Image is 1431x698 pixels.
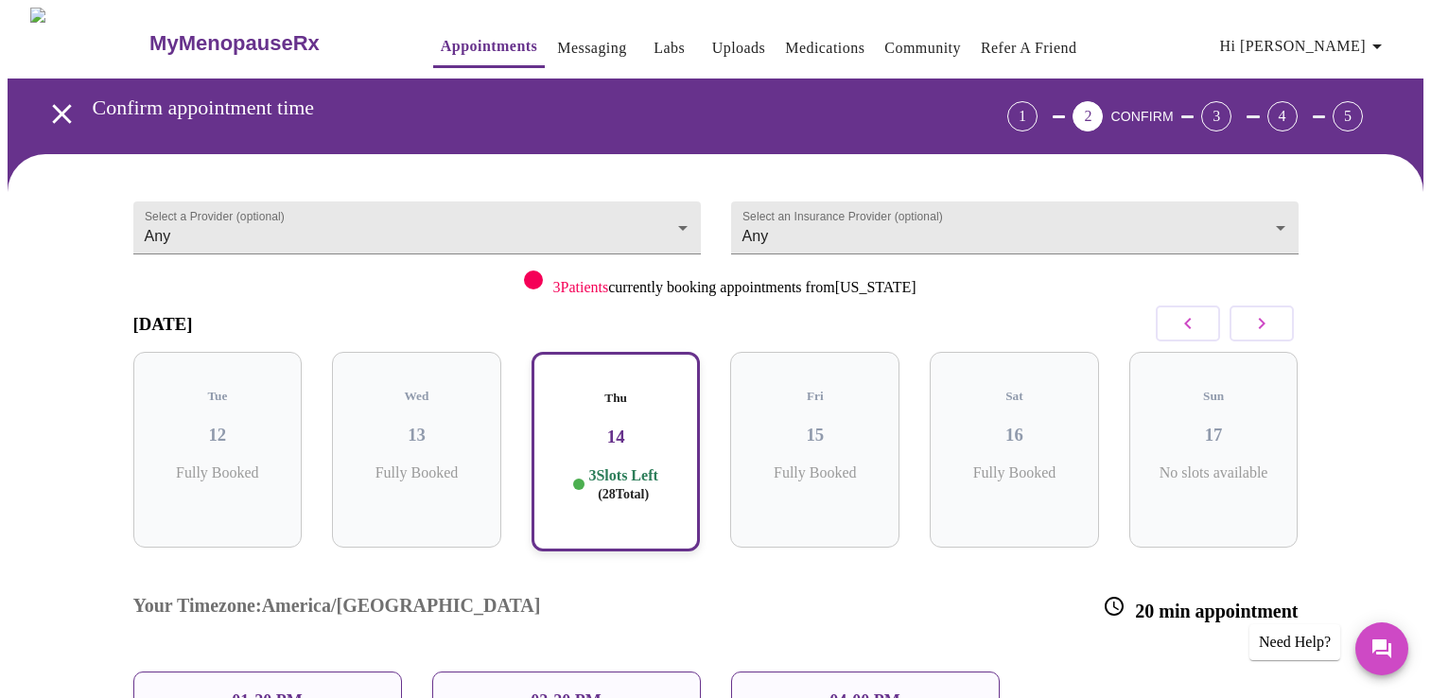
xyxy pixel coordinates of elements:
button: Uploads [705,29,774,67]
div: 5 [1333,101,1363,131]
h5: Thu [549,391,684,406]
h5: Sat [945,389,1084,404]
span: 3 Patients [552,279,608,295]
h3: 15 [745,425,884,445]
a: Labs [654,35,685,61]
p: Fully Booked [347,464,486,481]
a: Medications [785,35,864,61]
span: ( 28 Total) [598,487,649,501]
h3: 16 [945,425,1084,445]
button: Community [877,29,969,67]
h3: 12 [148,425,288,445]
h5: Sun [1144,389,1283,404]
a: MyMenopauseRx [148,10,395,77]
p: 3 Slots Left [588,466,657,503]
h3: MyMenopauseRx [149,31,320,56]
div: 1 [1007,101,1038,131]
div: 4 [1267,101,1298,131]
button: open drawer [34,86,90,142]
span: Hi [PERSON_NAME] [1220,33,1388,60]
div: 2 [1073,101,1103,131]
h3: 20 min appointment [1103,595,1298,622]
p: Fully Booked [148,464,288,481]
button: Messaging [550,29,634,67]
h3: 17 [1144,425,1283,445]
h5: Tue [148,389,288,404]
div: Any [133,201,701,254]
div: 3 [1201,101,1231,131]
p: Fully Booked [945,464,1084,481]
a: Uploads [712,35,766,61]
span: CONFIRM [1110,109,1173,124]
p: currently booking appointments from [US_STATE] [552,279,916,296]
button: Medications [777,29,872,67]
a: Messaging [557,35,626,61]
a: Community [884,35,961,61]
button: Labs [639,29,700,67]
a: Refer a Friend [981,35,1077,61]
p: No slots available [1144,464,1283,481]
button: Appointments [433,27,545,68]
button: Refer a Friend [973,29,1085,67]
div: Need Help? [1249,624,1340,660]
h3: Confirm appointment time [93,96,902,120]
button: Messages [1355,622,1408,675]
h3: 13 [347,425,486,445]
h3: Your Timezone: America/[GEOGRAPHIC_DATA] [133,595,541,622]
h5: Wed [347,389,486,404]
a: Appointments [441,33,537,60]
h3: 14 [549,427,684,447]
h3: [DATE] [133,314,193,335]
h5: Fri [745,389,884,404]
div: Any [731,201,1299,254]
p: Fully Booked [745,464,884,481]
img: MyMenopauseRx Logo [30,8,148,79]
button: Hi [PERSON_NAME] [1213,27,1396,65]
